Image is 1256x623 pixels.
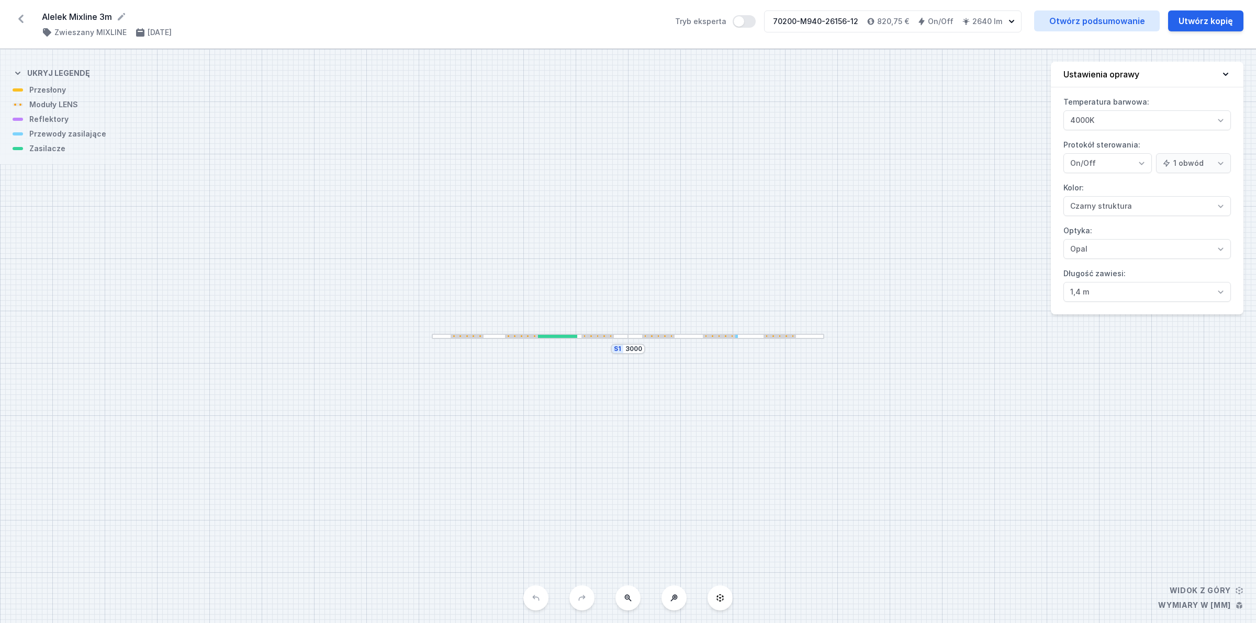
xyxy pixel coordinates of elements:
h4: Ukryj legendę [27,68,90,78]
label: Długość zawiesi: [1063,265,1231,302]
h4: Zwieszany MIXLINE [54,27,127,38]
select: Optyka: [1063,239,1231,259]
label: Temperatura barwowa: [1063,94,1231,130]
select: Protokół sterowania: [1063,153,1152,173]
input: Wymiar [mm] [625,345,642,353]
label: Protokół sterowania: [1063,137,1231,173]
a: Otwórz podsumowanie [1034,10,1160,31]
button: Edytuj nazwę projektu [116,12,127,22]
button: Ustawienia oprawy [1051,62,1243,87]
button: Ukryj legendę [13,60,90,85]
select: Długość zawiesi: [1063,282,1231,302]
select: Temperatura barwowa: [1063,110,1231,130]
button: Utwórz kopię [1168,10,1243,31]
h4: On/Off [928,16,954,27]
select: Kolor: [1063,196,1231,216]
h4: Ustawienia oprawy [1063,68,1139,81]
label: Optyka: [1063,222,1231,259]
button: Tryb eksperta [733,15,756,28]
div: 70200-M940-26156-12 [773,16,858,27]
label: Kolor: [1063,179,1231,216]
h4: 2640 lm [972,16,1002,27]
label: Tryb eksperta [675,15,756,28]
h4: 820,75 € [877,16,909,27]
form: Alelek Mixline 3m [42,10,663,23]
h4: [DATE] [148,27,172,38]
select: Protokół sterowania: [1156,153,1231,173]
button: 70200-M940-26156-12820,75 €On/Off2640 lm [764,10,1022,32]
